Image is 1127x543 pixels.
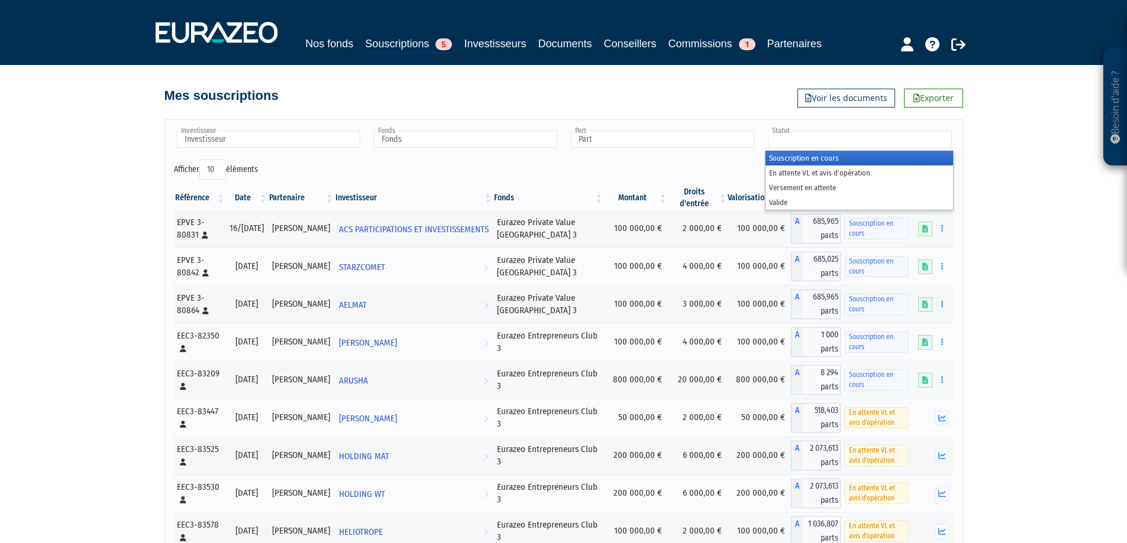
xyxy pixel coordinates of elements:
div: EPVE 3-80842 [177,254,222,279]
span: 685,965 parts [803,290,841,319]
span: Souscription en cours [845,218,908,239]
i: Voir l'investisseur [484,408,488,430]
td: 50 000,00 € [604,399,668,437]
a: STARZCOMET [334,255,493,278]
td: 20 000,00 € [668,361,728,399]
li: Versement en attente [766,180,952,195]
td: 200 000,00 € [604,474,668,512]
a: Nos fonds [305,35,353,52]
i: Voir l'investisseur [484,332,488,354]
div: [DATE] [230,260,264,272]
span: A [791,214,803,243]
div: [DATE] [230,336,264,348]
td: [PERSON_NAME] [268,248,334,285]
div: Eurazeo Entrepreneurs Club 3 [497,443,600,469]
td: 100 000,00 € [604,323,668,361]
a: Voir les documents [797,89,895,108]
i: Voir l'investisseur [484,446,488,467]
a: Partenaires [767,35,822,52]
div: [DATE] [230,411,264,424]
span: [PERSON_NAME] [339,332,397,354]
td: 4 000,00 € [668,248,728,285]
div: EEC3-83530 [177,481,222,506]
td: [PERSON_NAME] [268,285,334,323]
li: En attente VL et avis d'opération [766,165,952,180]
th: Fonds: activer pour trier la colonne par ordre croissant [493,186,604,210]
div: A - Eurazeo Private Value Europe 3 [791,290,841,319]
div: Eurazeo Entrepreneurs Club 3 [497,481,600,506]
span: HELIOTROPE [339,521,383,543]
th: Investisseur: activer pour trier la colonne par ordre croissant [334,186,493,210]
th: Référence : activer pour trier la colonne par ordre croissant [174,186,226,210]
td: 100 000,00 € [604,285,668,323]
td: 4 000,00 € [668,323,728,361]
i: [Français] Personne physique [202,232,208,239]
div: A - Eurazeo Entrepreneurs Club 3 [791,441,841,470]
i: [Français] Personne physique [180,345,186,352]
span: A [791,365,803,395]
span: ARUSHA [339,370,368,392]
td: 100 000,00 € [604,248,668,285]
span: HOLDING MAT [339,446,389,467]
div: Eurazeo Entrepreneurs Club 3 [497,368,600,393]
i: Voir l'investisseur [484,483,488,505]
a: HELIOTROPE [334,519,493,543]
span: [PERSON_NAME] [339,408,397,430]
td: [PERSON_NAME] [268,399,334,437]
i: [Français] Personne physique [202,269,209,277]
i: [Français] Personne physique [180,459,186,466]
img: 1732889491-logotype_eurazeo_blanc_rvb.png [156,22,277,43]
a: Exporter [904,89,963,108]
td: 200 000,00 € [604,437,668,474]
span: 8 294 parts [803,365,841,395]
div: EPVE 3-80864 [177,292,222,317]
i: [Français] Personne physique [180,383,186,390]
a: HOLDING MAT [334,444,493,467]
th: Partenaire: activer pour trier la colonne par ordre croissant [268,186,334,210]
td: 2 000,00 € [668,210,728,248]
span: A [791,441,803,470]
div: EEC3-83209 [177,368,222,393]
span: 685,025 parts [803,252,841,281]
div: EEC3-83447 [177,405,222,431]
td: 2 000,00 € [668,399,728,437]
th: Montant: activer pour trier la colonne par ordre croissant [604,186,668,210]
td: [PERSON_NAME] [268,437,334,474]
i: Voir l'investisseur [484,240,488,262]
div: Eurazeo Private Value [GEOGRAPHIC_DATA] 3 [497,254,600,279]
a: HOLDING WT [334,482,493,505]
div: 16/[DATE] [230,222,264,235]
div: Eurazeo Private Value [GEOGRAPHIC_DATA] 3 [497,216,600,242]
span: Souscription en cours [845,256,908,277]
div: [DATE] [230,487,264,499]
td: 100 000,00 € [728,248,791,285]
a: Documents [538,35,592,52]
a: Investisseurs [464,35,526,52]
span: 5 [435,38,452,50]
td: 200 000,00 € [728,437,791,474]
a: Commissions1 [669,35,755,52]
th: Droits d'entrée: activer pour trier la colonne par ordre croissant [668,186,728,210]
i: Voir l'investisseur [484,521,488,543]
td: 50 000,00 € [728,399,791,437]
div: A - Eurazeo Entrepreneurs Club 3 [791,327,841,357]
span: A [791,479,803,508]
div: [DATE] [230,373,264,386]
span: AELMAT [339,294,367,316]
i: [Français] Personne physique [180,496,186,503]
div: A - Eurazeo Private Value Europe 3 [791,252,841,281]
p: Besoin d'aide ? [1109,54,1122,160]
span: 685,965 parts [803,214,841,243]
span: A [791,290,803,319]
div: EEC3-82350 [177,330,222,355]
div: [DATE] [230,298,264,310]
span: 2 073,613 parts [803,441,841,470]
span: A [791,327,803,357]
i: Voir l'investisseur [484,294,488,316]
a: ACS PARTICIPATIONS ET INVESTISSEMENTS [334,217,493,240]
span: ACS PARTICIPATIONS ET INVESTISSEMENTS [339,219,489,240]
div: Eurazeo Entrepreneurs Club 3 [497,330,600,355]
a: ARUSHA [334,368,493,392]
td: 800 000,00 € [728,361,791,399]
span: Souscription en cours [845,331,908,353]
